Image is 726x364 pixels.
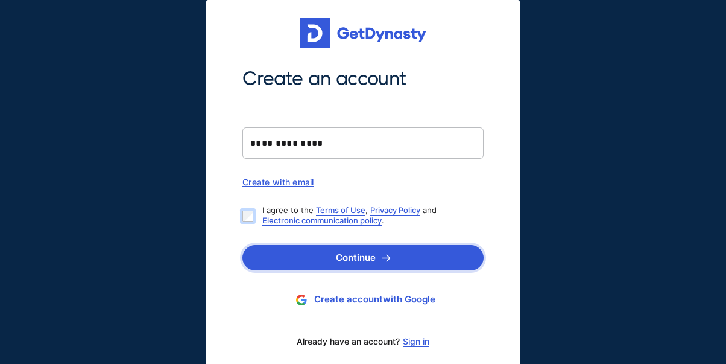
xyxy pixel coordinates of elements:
a: Sign in [403,337,429,346]
a: Terms of Use [316,205,365,215]
span: Create an account [242,66,484,92]
div: Already have an account? [242,329,484,354]
img: Get started for free with Dynasty Trust Company [300,18,426,48]
div: Create with email [242,177,484,187]
a: Electronic communication policy [262,216,382,225]
a: Privacy Policy [370,205,420,215]
button: Create accountwith Google [242,289,484,311]
p: I agree to the , and . [262,205,474,226]
button: Continue [242,245,484,270]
